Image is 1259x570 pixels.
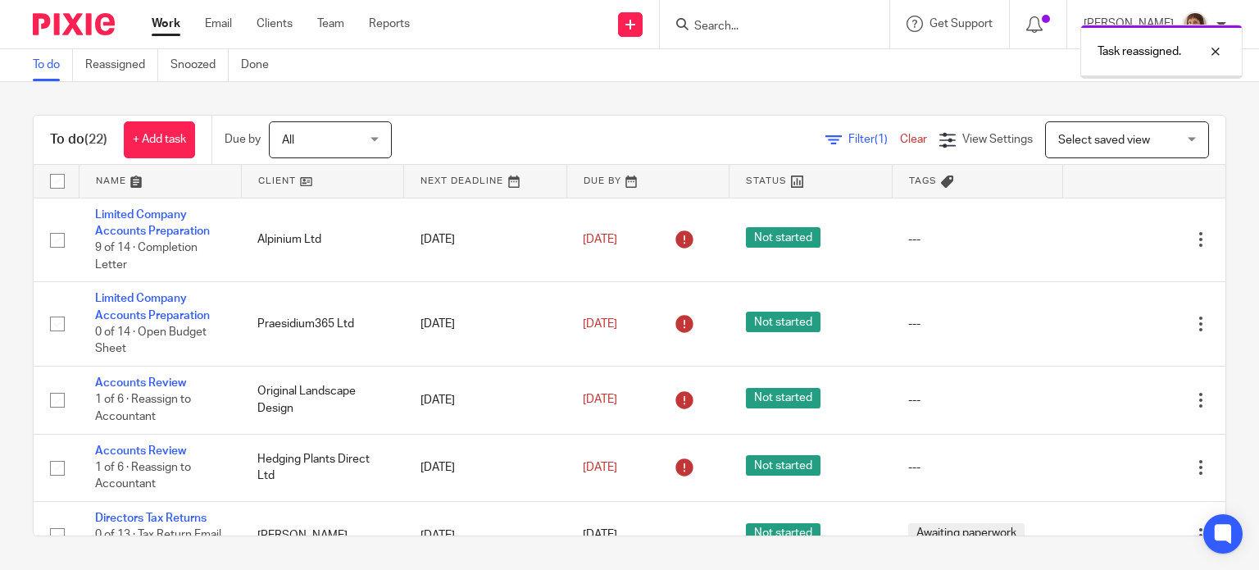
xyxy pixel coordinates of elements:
[746,227,820,248] span: Not started
[33,49,73,81] a: To do
[1182,11,1208,38] img: Pixie%204.jpg
[95,377,186,389] a: Accounts Review
[85,49,158,81] a: Reassigned
[908,316,1046,332] div: ---
[95,326,207,355] span: 0 of 14 · Open Budget Sheet
[95,530,221,559] span: 0 of 13 · Tax Return Email to Client
[84,133,107,146] span: (22)
[908,523,1025,544] span: Awaiting paperwork
[746,388,820,408] span: Not started
[909,176,937,185] span: Tags
[95,445,186,457] a: Accounts Review
[170,49,229,81] a: Snoozed
[404,282,566,367] td: [DATE]
[124,121,195,158] a: + Add task
[908,459,1046,476] div: ---
[95,394,191,423] span: 1 of 6 · Reassign to Accountant
[583,234,617,245] span: [DATE]
[95,462,191,490] span: 1 of 6 · Reassign to Accountant
[241,367,403,434] td: Original Landscape Design
[225,131,261,148] p: Due by
[746,312,820,332] span: Not started
[50,131,107,148] h1: To do
[152,16,180,32] a: Work
[746,523,820,544] span: Not started
[900,134,927,145] a: Clear
[205,16,232,32] a: Email
[908,392,1046,408] div: ---
[875,134,888,145] span: (1)
[241,434,403,501] td: Hedging Plants Direct Ltd
[404,198,566,282] td: [DATE]
[583,530,617,541] span: [DATE]
[1058,135,1150,146] span: Select saved view
[241,198,403,282] td: Alpinium Ltd
[95,513,207,524] a: Directors Tax Returns
[404,367,566,434] td: [DATE]
[404,502,566,569] td: [DATE]
[95,242,198,271] span: 9 of 14 · Completion Letter
[746,455,820,476] span: Not started
[908,231,1046,248] div: ---
[583,462,617,473] span: [DATE]
[257,16,293,32] a: Clients
[241,502,403,569] td: [PERSON_NAME]
[33,13,115,35] img: Pixie
[241,49,281,81] a: Done
[848,134,900,145] span: Filter
[282,135,294,146] span: All
[583,318,617,330] span: [DATE]
[404,434,566,501] td: [DATE]
[962,134,1033,145] span: View Settings
[95,293,210,321] a: Limited Company Accounts Preparation
[583,394,617,406] span: [DATE]
[369,16,410,32] a: Reports
[241,282,403,367] td: Praesidium365 Ltd
[317,16,344,32] a: Team
[1098,43,1181,60] p: Task reassigned.
[95,209,210,237] a: Limited Company Accounts Preparation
